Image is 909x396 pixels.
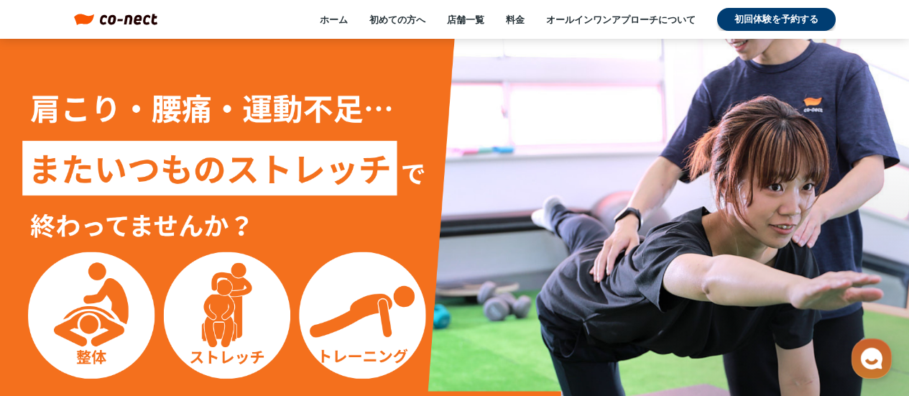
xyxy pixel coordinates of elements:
a: 初めての方へ [369,13,425,26]
a: 料金 [506,13,525,26]
a: 初回体験を予約する [717,8,836,31]
a: 店舗一覧 [447,13,484,26]
a: オールインワンアプローチについて [546,13,696,26]
a: ホーム [320,13,348,26]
